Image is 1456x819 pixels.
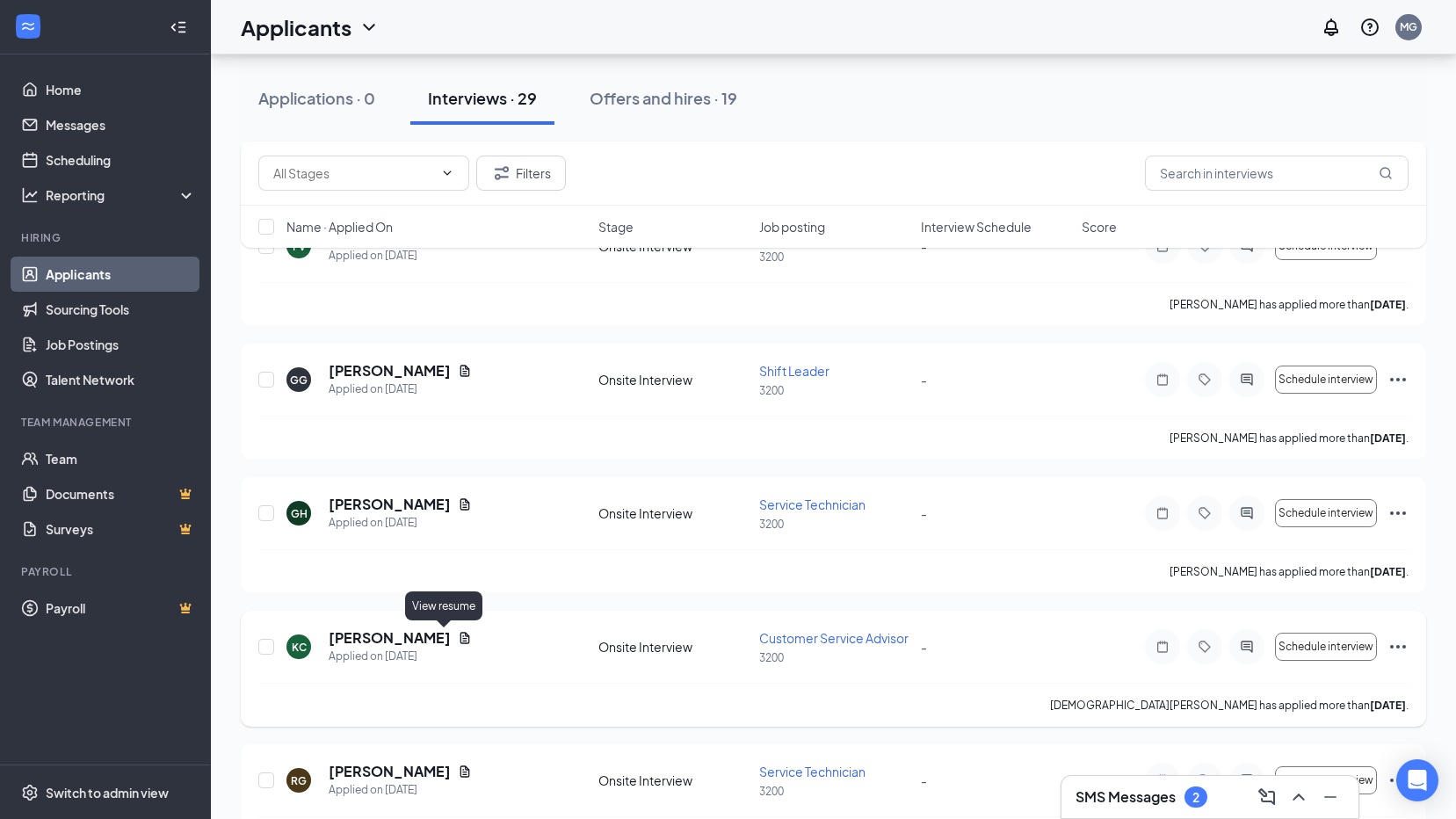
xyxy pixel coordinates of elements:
[1387,503,1409,524] svg: Ellipses
[329,514,472,532] div: Applied on [DATE]
[21,564,192,579] div: Payroll
[1396,759,1438,801] div: Open Intercom Messenger
[329,361,451,381] h5: [PERSON_NAME]
[258,87,375,109] div: Applications · 0
[1285,783,1313,811] button: ChevronUp
[1320,786,1341,808] svg: Minimize
[1082,218,1117,236] span: Score
[759,363,829,379] span: Shift Leader
[1387,369,1409,390] svg: Ellipses
[292,640,307,655] div: KC
[1170,431,1409,446] p: [PERSON_NAME] has applied more than .
[598,638,749,656] div: Onsite Interview
[1279,507,1373,519] span: Schedule interview
[1370,431,1406,445] b: [DATE]
[759,517,909,532] p: 3200
[1192,790,1199,805] div: 2
[458,364,472,378] svg: Document
[458,765,472,779] svg: Document
[1279,373,1373,386] span: Schedule interview
[1194,773,1215,787] svg: Tag
[1370,699,1406,712] b: [DATE]
[329,628,451,648] h5: [PERSON_NAME]
[921,218,1032,236] span: Interview Schedule
[329,762,451,781] h5: [PERSON_NAME]
[759,496,866,512] span: Service Technician
[46,441,196,476] a: Team
[1152,506,1173,520] svg: Note
[46,107,196,142] a: Messages
[1194,640,1215,654] svg: Tag
[759,650,909,665] p: 3200
[21,230,192,245] div: Hiring
[329,381,472,398] div: Applied on [DATE]
[46,72,196,107] a: Home
[759,784,909,799] p: 3200
[598,772,749,789] div: Onsite Interview
[921,505,927,521] span: -
[1170,564,1409,579] p: [PERSON_NAME] has applied more than .
[1170,297,1409,312] p: [PERSON_NAME] has applied more than .
[46,327,196,362] a: Job Postings
[1370,565,1406,578] b: [DATE]
[1387,636,1409,657] svg: Ellipses
[1145,156,1409,191] input: Search in interviews
[1279,774,1373,786] span: Schedule interview
[329,648,472,665] div: Applied on [DATE]
[46,292,196,327] a: Sourcing Tools
[170,18,187,36] svg: Collapse
[1257,786,1278,808] svg: ComposeMessage
[291,773,307,788] div: RG
[598,218,634,236] span: Stage
[21,186,39,204] svg: Analysis
[1152,373,1173,387] svg: Note
[46,591,196,626] a: PayrollCrown
[921,772,927,788] span: -
[1076,787,1176,807] h3: SMS Messages
[1236,506,1257,520] svg: ActiveChat
[598,504,749,522] div: Onsite Interview
[1370,298,1406,311] b: [DATE]
[598,371,749,388] div: Onsite Interview
[1253,783,1281,811] button: ComposeMessage
[759,383,909,398] p: 3200
[1236,373,1257,387] svg: ActiveChat
[291,506,308,521] div: GH
[1275,366,1377,394] button: Schedule interview
[491,163,512,184] svg: Filter
[1359,17,1380,38] svg: QuestionInfo
[273,163,433,183] input: All Stages
[329,781,472,799] div: Applied on [DATE]
[405,591,482,620] div: View resume
[286,218,393,236] span: Name · Applied On
[440,166,454,180] svg: ChevronDown
[1152,640,1173,654] svg: Note
[428,87,537,109] div: Interviews · 29
[46,784,169,801] div: Switch to admin view
[241,12,351,42] h1: Applicants
[458,497,472,511] svg: Document
[1275,499,1377,527] button: Schedule interview
[21,415,192,430] div: Team Management
[1400,19,1417,34] div: MG
[1275,633,1377,661] button: Schedule interview
[759,218,825,236] span: Job posting
[1288,786,1309,808] svg: ChevronUp
[1279,641,1373,653] span: Schedule interview
[759,630,909,646] span: Customer Service Advisor
[1236,773,1257,787] svg: ActiveChat
[46,362,196,397] a: Talent Network
[1236,640,1257,654] svg: ActiveChat
[290,373,308,388] div: GG
[359,17,380,38] svg: ChevronDown
[1321,17,1342,38] svg: Notifications
[329,495,451,514] h5: [PERSON_NAME]
[921,639,927,655] span: -
[46,186,197,204] div: Reporting
[46,142,196,178] a: Scheduling
[1194,506,1215,520] svg: Tag
[1275,766,1377,794] button: Schedule interview
[46,257,196,292] a: Applicants
[590,87,737,109] div: Offers and hires · 19
[1152,773,1173,787] svg: Note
